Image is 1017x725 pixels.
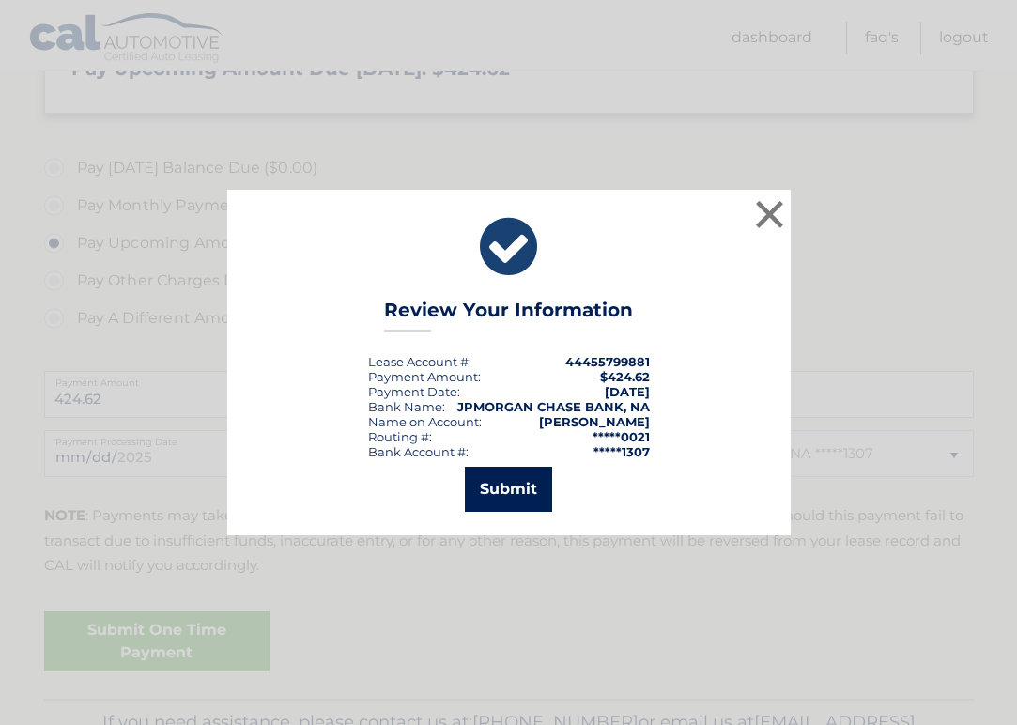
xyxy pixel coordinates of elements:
div: : [368,384,460,399]
div: Lease Account #: [368,354,471,369]
span: Payment Date [368,384,457,399]
span: [DATE] [605,384,650,399]
div: Name on Account: [368,414,482,429]
strong: JPMORGAN CHASE BANK, NA [457,399,650,414]
div: Bank Name: [368,399,445,414]
strong: [PERSON_NAME] [539,414,650,429]
div: Routing #: [368,429,432,444]
button: × [751,195,789,233]
div: Payment Amount: [368,369,481,384]
strong: 44455799881 [565,354,650,369]
span: $424.62 [600,369,650,384]
div: Bank Account #: [368,444,469,459]
h3: Review Your Information [384,299,633,332]
button: Submit [465,467,552,512]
